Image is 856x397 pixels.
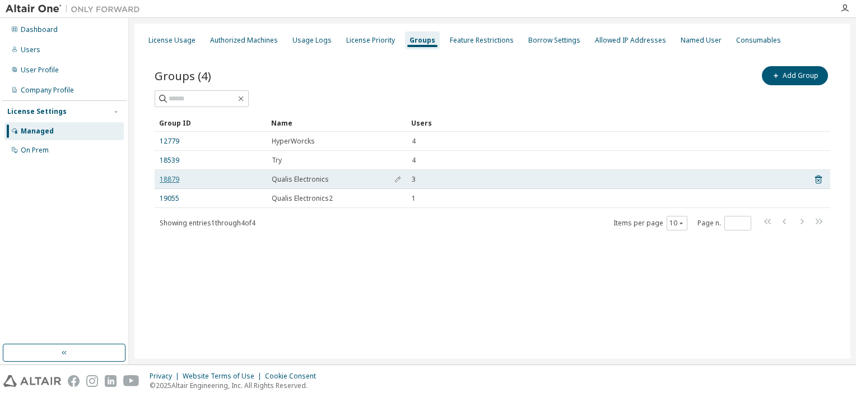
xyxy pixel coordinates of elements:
[697,216,751,230] span: Page n.
[105,375,117,387] img: linkedin.svg
[681,36,722,45] div: Named User
[148,36,196,45] div: License Usage
[21,45,40,54] div: Users
[21,66,59,75] div: User Profile
[150,372,183,381] div: Privacy
[346,36,395,45] div: License Priority
[595,36,666,45] div: Allowed IP Addresses
[736,36,781,45] div: Consumables
[183,372,265,381] div: Website Terms of Use
[123,375,139,387] img: youtube.svg
[271,114,402,132] div: Name
[292,36,332,45] div: Usage Logs
[160,194,179,203] a: 19055
[669,219,685,228] button: 10
[21,146,49,155] div: On Prem
[21,25,58,34] div: Dashboard
[410,36,435,45] div: Groups
[272,175,329,184] span: Qualis Electronics
[412,175,416,184] span: 3
[272,156,282,165] span: Try
[150,381,323,390] p: © 2025 Altair Engineering, Inc. All Rights Reserved.
[160,175,179,184] a: 18879
[160,156,179,165] a: 18539
[159,114,262,132] div: Group ID
[272,194,333,203] span: Qualis Electronics2
[6,3,146,15] img: Altair One
[210,36,278,45] div: Authorized Machines
[528,36,580,45] div: Borrow Settings
[272,137,315,146] span: HyperWorcks
[412,194,416,203] span: 1
[613,216,687,230] span: Items per page
[21,86,74,95] div: Company Profile
[68,375,80,387] img: facebook.svg
[160,137,179,146] a: 12779
[155,68,211,84] span: Groups (4)
[411,114,799,132] div: Users
[450,36,514,45] div: Feature Restrictions
[412,156,416,165] span: 4
[7,107,67,116] div: License Settings
[160,218,255,228] span: Showing entries 1 through 4 of 4
[762,66,828,85] button: Add Group
[265,372,323,381] div: Cookie Consent
[21,127,54,136] div: Managed
[3,375,61,387] img: altair_logo.svg
[412,137,416,146] span: 4
[86,375,98,387] img: instagram.svg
